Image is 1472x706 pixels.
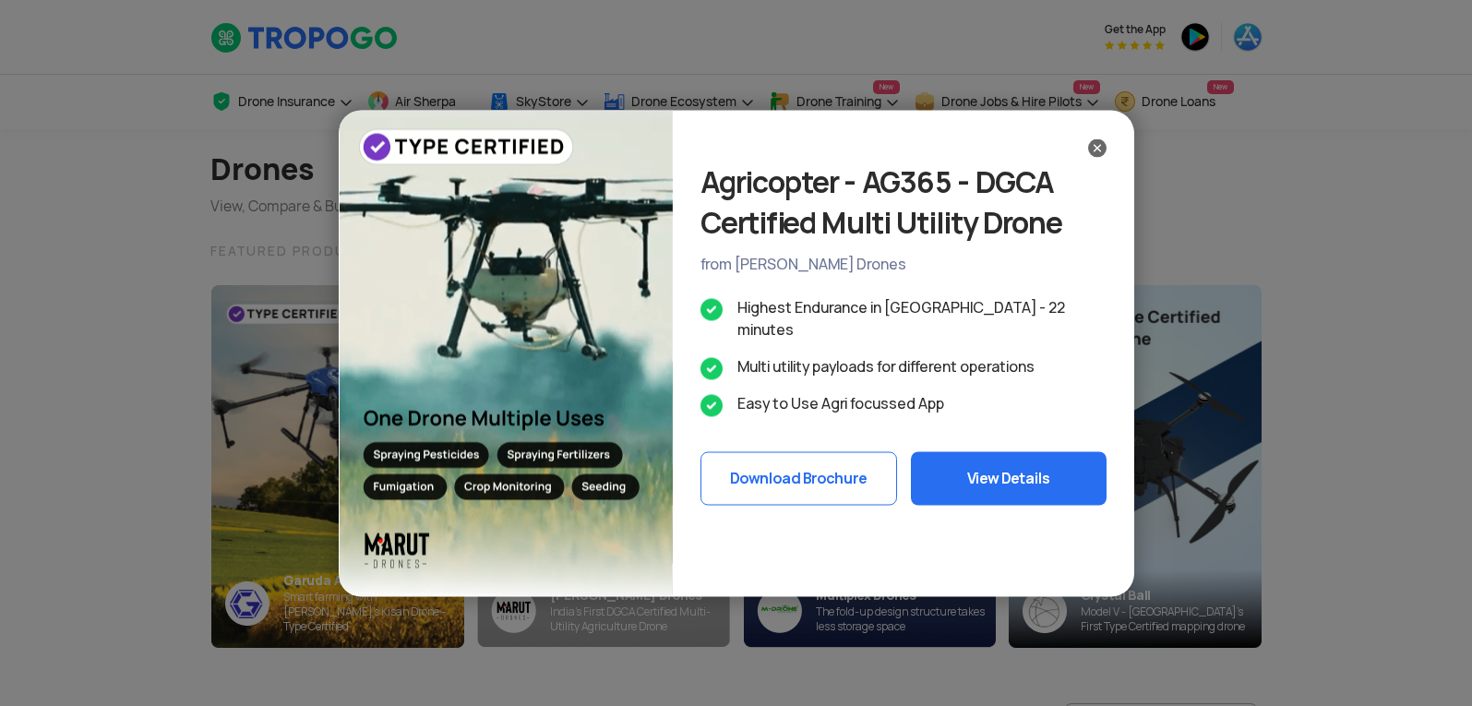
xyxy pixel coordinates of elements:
li: Easy to Use Agri focussed App [700,392,1107,414]
li: Highest Endurance in [GEOGRAPHIC_DATA] - 22 minutes [700,296,1107,341]
img: ic_close_black.svg [1088,138,1107,157]
button: Download Brochure [700,451,897,505]
li: Multi utility payloads for different operations [700,355,1107,377]
div: from [PERSON_NAME] Drones [700,254,1107,274]
div: Agricopter - AG365 - DGCA Certified Multi Utility Drone [700,162,1107,243]
button: View Details [911,451,1107,505]
img: bg_marutpopup_sky.png [339,110,673,596]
